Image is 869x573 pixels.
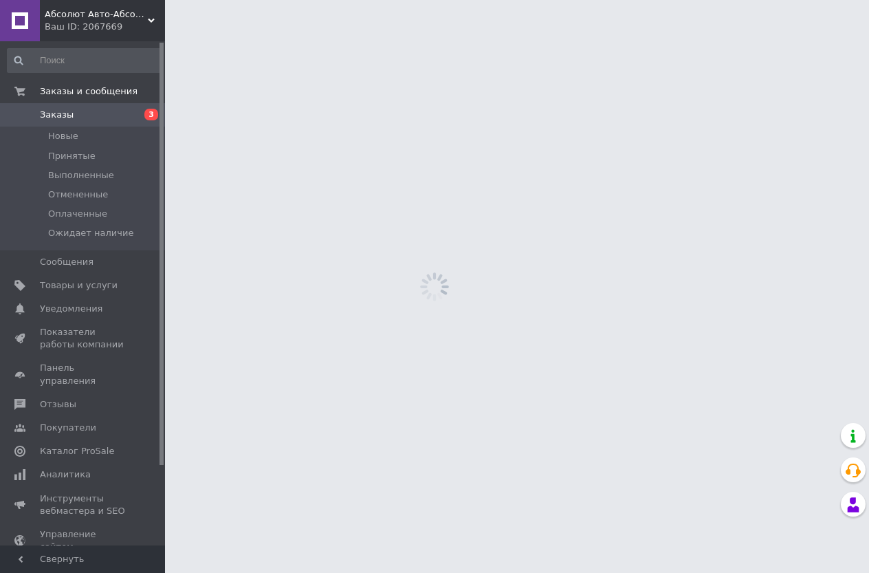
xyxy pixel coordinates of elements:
span: Заказы и сообщения [40,85,137,98]
span: Заказы [40,109,74,121]
input: Поиск [7,48,162,73]
span: Инструменты вебмастера и SEO [40,493,127,517]
span: Оплаченные [48,208,107,220]
span: Покупатели [40,422,96,434]
span: Ожидает наличие [48,227,133,239]
span: 3 [144,109,158,120]
span: Новые [48,130,78,142]
div: Ваш ID: 2067669 [45,21,165,33]
span: Сообщения [40,256,93,268]
span: Уведомления [40,303,102,315]
span: Абсолют Авто-Абсолютное Качество ABSOLUTAVTO.COM.UA [45,8,148,21]
span: Отзывы [40,398,76,411]
span: Выполненные [48,169,114,182]
span: Товары и услуги [40,279,118,292]
span: Отмененные [48,188,108,201]
span: Панель управления [40,362,127,387]
span: Принятые [48,150,96,162]
span: Аналитика [40,468,91,481]
span: Каталог ProSale [40,445,114,457]
span: Показатели работы компании [40,326,127,351]
span: Управление сайтом [40,528,127,553]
